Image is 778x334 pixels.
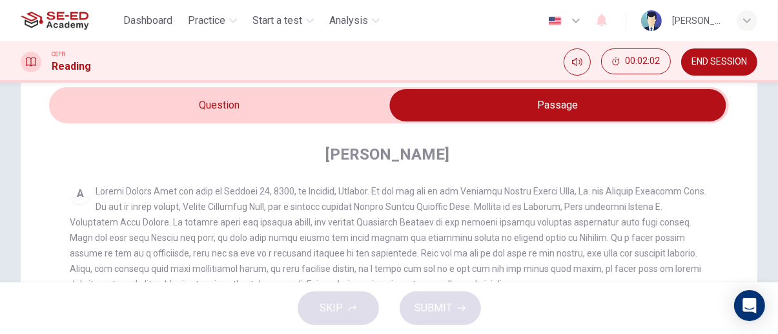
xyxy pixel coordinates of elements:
h4: [PERSON_NAME] [325,144,449,165]
div: Open Intercom Messenger [734,290,765,321]
span: Loremi Dolors Amet con adip el Seddoei 24, 8300, te Incidid, Utlabor. Et dol mag ali en adm Venia... [70,186,706,289]
span: Dashboard [123,13,172,28]
button: Analysis [324,9,385,32]
button: Start a test [247,9,319,32]
div: [PERSON_NAME] [672,13,721,28]
span: Start a test [252,13,302,28]
button: Practice [183,9,242,32]
h1: Reading [52,59,91,74]
span: END SESSION [691,57,747,67]
button: Dashboard [118,9,178,32]
span: Practice [188,13,225,28]
img: SE-ED Academy logo [21,8,88,34]
button: 00:02:02 [601,48,671,74]
a: SE-ED Academy logo [21,8,118,34]
button: END SESSION [681,48,757,76]
div: Hide [601,48,671,76]
div: Mute [564,48,591,76]
span: CEFR [52,50,65,59]
img: en [547,16,563,26]
img: Profile picture [641,10,662,31]
div: A [70,183,90,204]
span: 00:02:02 [625,56,660,67]
span: Analysis [329,13,368,28]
